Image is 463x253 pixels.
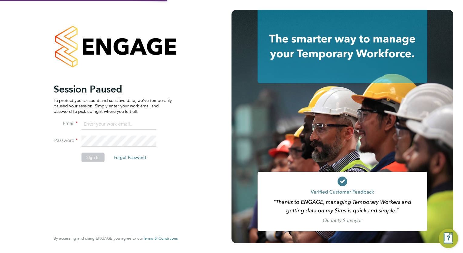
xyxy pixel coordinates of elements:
span: By accessing and using ENGAGE you agree to our [54,236,178,241]
label: Password [54,137,78,144]
button: Forgot Password [109,153,151,162]
button: Engage Resource Center [439,229,458,248]
input: Enter your work email... [82,119,156,130]
p: To protect your account and sensitive data, we've temporarily paused your session. Simply enter y... [54,98,172,114]
button: Sign In [82,153,105,162]
h2: Session Paused [54,83,172,95]
a: Terms & Conditions [143,236,178,241]
label: Email [54,120,78,127]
